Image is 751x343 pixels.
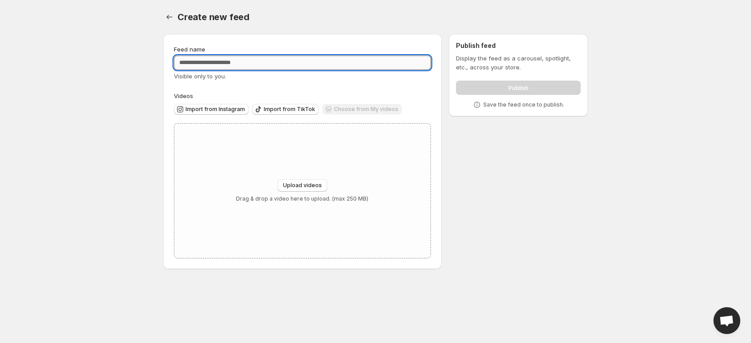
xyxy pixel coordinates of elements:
[186,106,245,113] span: Import from Instagram
[456,41,581,50] h2: Publish feed
[456,54,581,72] p: Display the feed as a carousel, spotlight, etc., across your store.
[174,104,249,115] button: Import from Instagram
[174,73,226,80] span: Visible only to you.
[163,11,176,23] button: Settings
[174,46,205,53] span: Feed name
[174,92,193,99] span: Videos
[278,179,327,192] button: Upload videos
[283,182,322,189] span: Upload videos
[264,106,315,113] span: Import from TikTok
[236,195,368,202] p: Drag & drop a video here to upload. (max 250 MB)
[713,307,740,334] a: Open chat
[177,12,249,22] span: Create new feed
[252,104,319,115] button: Import from TikTok
[483,101,564,108] p: Save the feed once to publish.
